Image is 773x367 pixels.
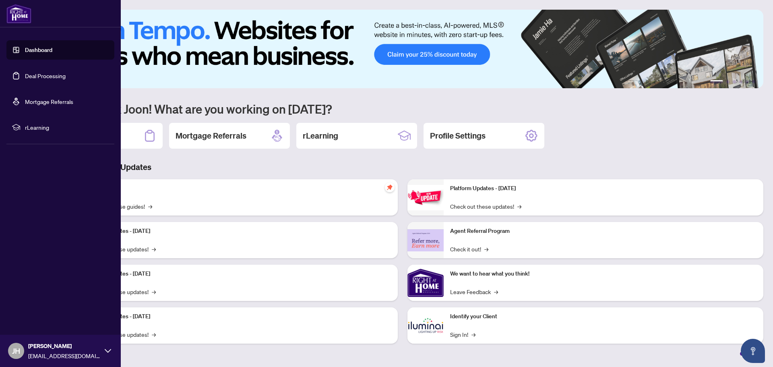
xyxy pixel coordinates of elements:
p: Platform Updates - [DATE] [85,270,391,278]
img: Slide 0 [42,10,763,88]
span: → [148,202,152,211]
span: → [152,287,156,296]
button: 4 [739,80,742,83]
p: Platform Updates - [DATE] [450,184,757,193]
img: Platform Updates - June 23, 2025 [407,185,444,210]
p: We want to hear what you think! [450,270,757,278]
p: Platform Updates - [DATE] [85,312,391,321]
button: Open asap [741,339,765,363]
h3: Brokerage & Industry Updates [42,162,763,173]
img: We want to hear what you think! [407,265,444,301]
a: Leave Feedback→ [450,287,498,296]
span: → [471,330,475,339]
span: JH [12,345,20,357]
a: Mortgage Referrals [25,98,73,105]
p: Self-Help [85,184,391,193]
a: Dashboard [25,46,52,54]
img: Agent Referral Program [407,229,444,251]
button: 5 [746,80,749,83]
h2: Mortgage Referrals [176,130,246,141]
a: Check it out!→ [450,245,488,253]
span: → [152,245,156,253]
img: Identify your Client [407,307,444,344]
button: 2 [726,80,730,83]
img: logo [6,4,31,23]
span: → [484,245,488,253]
button: 1 [710,80,723,83]
button: 3 [733,80,736,83]
a: Check out these updates!→ [450,202,521,211]
h2: Profile Settings [430,130,486,141]
span: rLearning [25,123,109,132]
span: pushpin [385,182,395,192]
span: → [517,202,521,211]
span: → [152,330,156,339]
h1: Welcome back Joon! What are you working on [DATE]? [42,101,763,116]
span: [EMAIL_ADDRESS][DOMAIN_NAME] [28,351,101,360]
a: Sign In!→ [450,330,475,339]
span: [PERSON_NAME] [28,342,101,350]
span: → [494,287,498,296]
h2: rLearning [303,130,338,141]
a: Deal Processing [25,72,66,79]
button: 6 [752,80,755,83]
p: Agent Referral Program [450,227,757,236]
p: Platform Updates - [DATE] [85,227,391,236]
p: Identify your Client [450,312,757,321]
